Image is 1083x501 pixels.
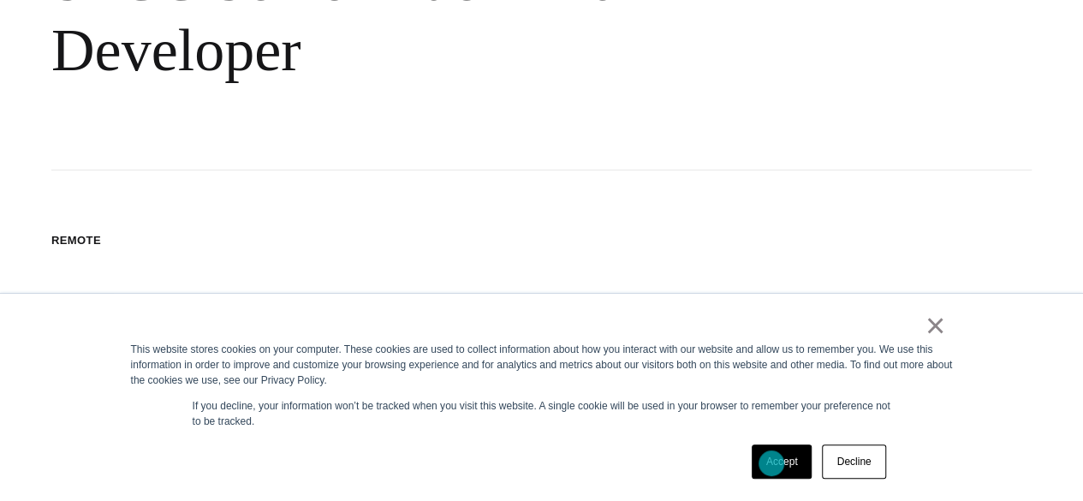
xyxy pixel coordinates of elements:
a: × [925,318,946,333]
a: Decline [822,444,885,479]
h2: The SFCC Senior Back End Developer is responsible for providing development, technical support, a... [51,291,1032,446]
li: Remote [51,232,101,249]
div: This website stores cookies on your computer. These cookies are used to collect information about... [131,342,953,388]
a: Accept [752,444,812,479]
p: If you decline, your information won’t be tracked when you visit this website. A single cookie wi... [193,398,891,429]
